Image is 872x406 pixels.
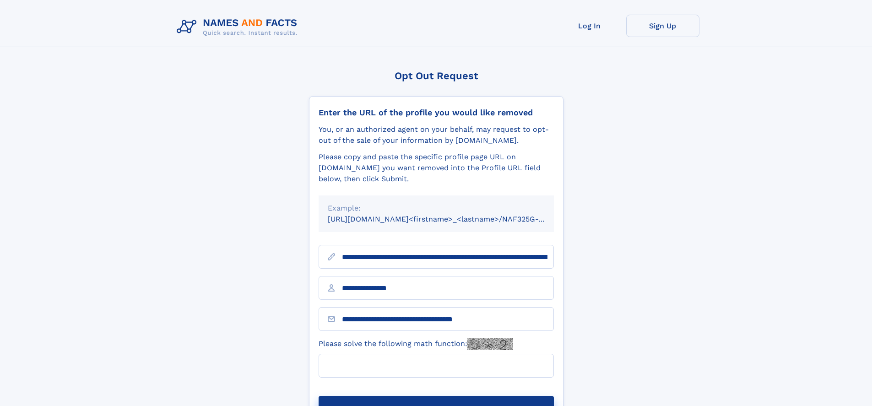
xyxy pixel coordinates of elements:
[553,15,626,37] a: Log In
[319,338,513,350] label: Please solve the following math function:
[328,215,571,223] small: [URL][DOMAIN_NAME]<firstname>_<lastname>/NAF325G-xxxxxxxx
[319,152,554,184] div: Please copy and paste the specific profile page URL on [DOMAIN_NAME] you want removed into the Pr...
[328,203,545,214] div: Example:
[319,108,554,118] div: Enter the URL of the profile you would like removed
[173,15,305,39] img: Logo Names and Facts
[319,124,554,146] div: You, or an authorized agent on your behalf, may request to opt-out of the sale of your informatio...
[309,70,563,81] div: Opt Out Request
[626,15,699,37] a: Sign Up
